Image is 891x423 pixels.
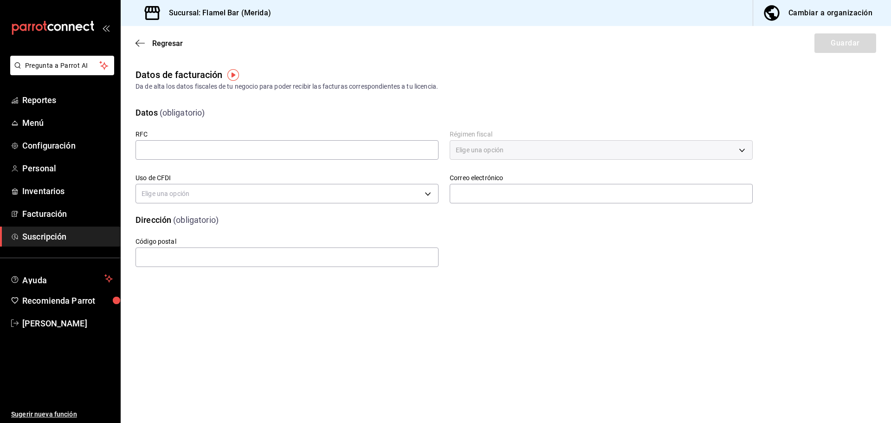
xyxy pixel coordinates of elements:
[22,317,113,330] span: [PERSON_NAME]
[136,82,876,91] div: Da de alta los datos fiscales de tu negocio para poder recibir las facturas correspondientes a tu...
[136,214,171,226] div: Dirección
[160,106,205,119] div: (obligatorio)
[22,139,113,152] span: Configuración
[10,56,114,75] button: Pregunta a Parrot AI
[22,117,113,129] span: Menú
[136,131,439,137] label: RFC
[136,175,439,181] label: Uso de CFDI
[136,238,439,245] label: Código postal
[450,175,753,181] label: Correo electrónico
[227,69,239,81] img: Tooltip marker
[6,67,114,77] a: Pregunta a Parrot AI
[136,106,158,119] div: Datos
[25,61,100,71] span: Pregunta a Parrot AI
[161,7,271,19] h3: Sucursal: Flamel Bar (Merida)
[152,39,183,48] span: Regresar
[136,68,223,82] div: Datos de facturación
[788,7,872,20] div: Cambiar a organización
[22,273,101,284] span: Ayuda
[22,162,113,175] span: Personal
[22,94,113,106] span: Reportes
[173,214,219,226] div: (obligatorio)
[136,184,439,203] div: Elige una opción
[22,294,113,307] span: Recomienda Parrot
[22,185,113,197] span: Inventarios
[11,410,113,419] span: Sugerir nueva función
[450,131,753,137] label: Régimen fiscal
[22,230,113,243] span: Suscripción
[22,208,113,220] span: Facturación
[136,39,183,48] button: Regresar
[102,24,110,32] button: open_drawer_menu
[450,140,753,160] div: Elige una opción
